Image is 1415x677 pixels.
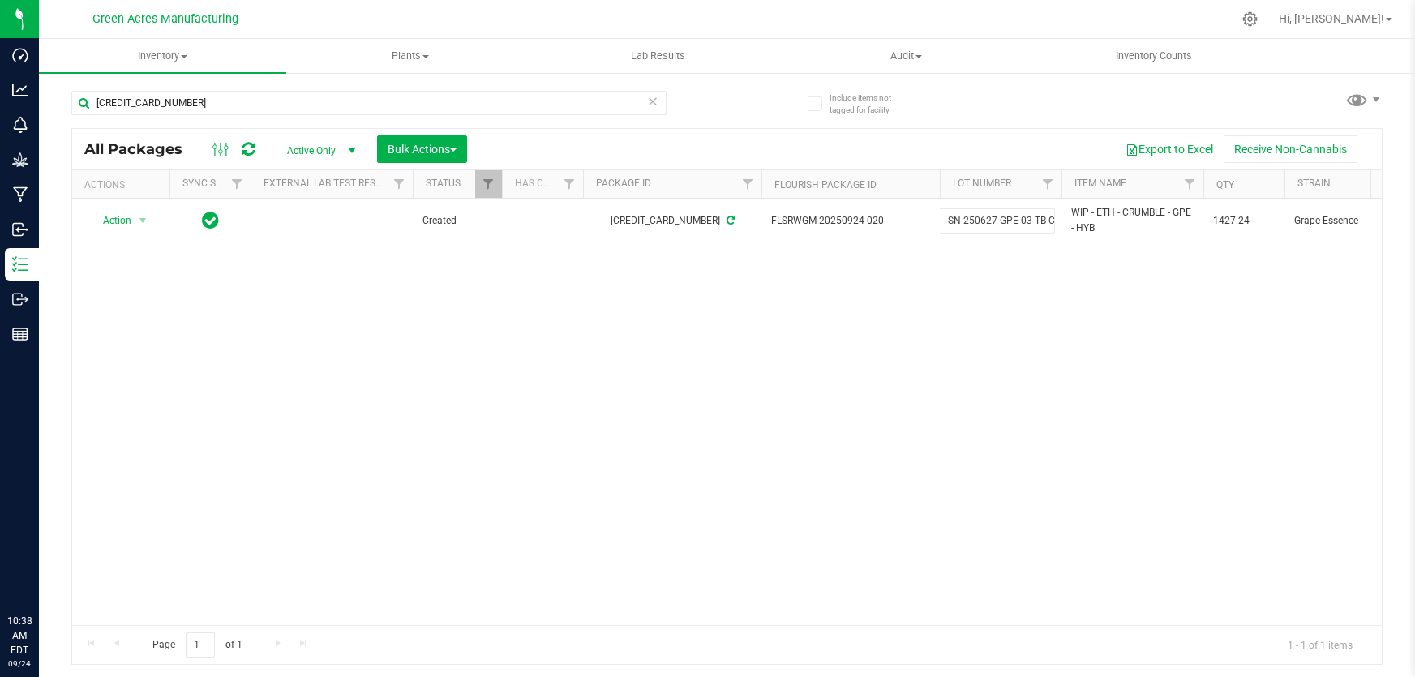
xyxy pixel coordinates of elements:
div: [CREDIT_CARD_NUMBER] [581,213,764,229]
a: Item Name [1074,178,1126,189]
inline-svg: Reports [12,326,28,342]
span: 1 - 1 of 1 items [1275,632,1366,657]
a: Filter [1177,170,1203,198]
a: Sync Status [182,178,245,189]
a: Lab Results [534,39,782,73]
span: Hi, [PERSON_NAME]! [1279,12,1384,25]
span: Bulk Actions [388,143,457,156]
span: Sync from Compliance System [724,215,735,226]
iframe: Resource center [16,547,65,596]
span: Audit [783,49,1028,63]
inline-svg: Inventory [12,256,28,272]
inline-svg: Inbound [12,221,28,238]
a: Filter [1035,170,1061,198]
input: lot_number [939,208,1055,234]
inline-svg: Monitoring [12,117,28,133]
span: Green Acres Manufacturing [92,12,238,26]
inline-svg: Dashboard [12,47,28,63]
a: Qty [1216,179,1234,191]
span: Inventory Counts [1094,49,1214,63]
div: Manage settings [1240,11,1260,27]
span: 1427.24 [1213,213,1275,229]
a: Status [426,178,461,189]
inline-svg: Outbound [12,291,28,307]
a: Package ID [596,178,651,189]
span: Page of 1 [139,632,255,658]
a: Inventory Counts [1030,39,1277,73]
input: 1 [186,632,215,658]
span: Plants [287,49,533,63]
a: Filter [475,170,502,198]
p: 09/24 [7,658,32,670]
a: Lot Number [953,178,1011,189]
inline-svg: Grow [12,152,28,168]
a: External Lab Test Result [264,178,391,189]
inline-svg: Analytics [12,82,28,98]
span: All Packages [84,140,199,158]
span: Include items not tagged for facility [830,92,911,116]
span: Inventory [39,49,286,63]
button: Export to Excel [1115,135,1224,163]
span: select [133,209,153,232]
a: Inventory [39,39,286,73]
div: Actions [84,179,163,191]
a: Flourish Package ID [774,179,877,191]
span: FLSRWGM-20250924-020 [771,213,930,229]
a: Filter [735,170,761,198]
a: Audit [782,39,1029,73]
a: Filter [224,170,251,198]
button: Receive Non-Cannabis [1224,135,1357,163]
a: Filter [386,170,413,198]
span: In Sync [202,209,219,232]
p: 10:38 AM EDT [7,614,32,658]
span: Created [422,213,492,229]
input: Search Package ID, Item Name, SKU, Lot or Part Number... [71,91,667,115]
th: Has COA [502,170,583,199]
span: Action [88,209,132,232]
span: Clear [647,91,658,112]
inline-svg: Manufacturing [12,186,28,203]
a: Filter [556,170,583,198]
button: Bulk Actions [377,135,467,163]
span: WIP - ETH - CRUMBLE - GPE - HYB [1071,205,1194,236]
a: Plants [286,39,534,73]
a: Strain [1297,178,1331,189]
span: Lab Results [609,49,707,63]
